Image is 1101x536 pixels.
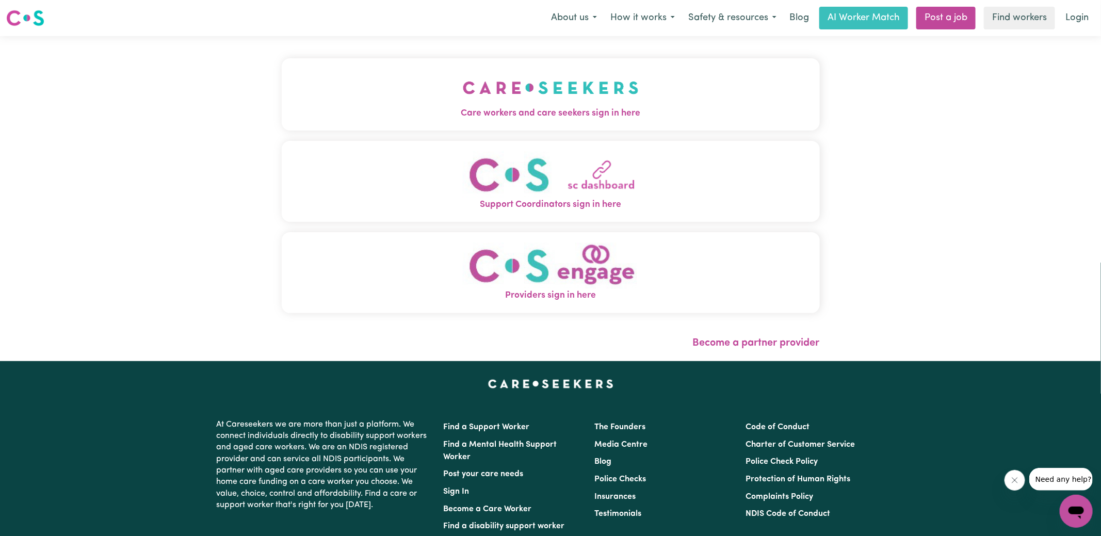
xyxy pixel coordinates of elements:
span: Support Coordinators sign in here [282,198,820,212]
a: Blog [594,458,611,466]
a: Code of Conduct [746,423,810,431]
a: Become a partner provider [693,338,820,348]
a: Careseekers home page [488,380,613,388]
img: Careseekers logo [6,9,44,27]
span: Care workers and care seekers sign in here [282,107,820,120]
a: Insurances [594,493,636,501]
a: Login [1059,7,1095,29]
a: Sign In [443,488,469,496]
a: Post your care needs [443,470,523,478]
a: Become a Care Worker [443,505,531,513]
a: Charter of Customer Service [746,441,855,449]
a: AI Worker Match [819,7,908,29]
a: Protection of Human Rights [746,475,851,483]
button: Providers sign in here [282,232,820,313]
button: Support Coordinators sign in here [282,141,820,222]
a: Testimonials [594,510,641,518]
a: Find workers [984,7,1055,29]
a: Complaints Policy [746,493,814,501]
iframe: Message from company [1029,468,1093,491]
button: How it works [604,7,682,29]
button: About us [544,7,604,29]
p: At Careseekers we are more than just a platform. We connect individuals directly to disability su... [216,415,431,515]
a: Blog [783,7,815,29]
a: Post a job [916,7,976,29]
iframe: Button to launch messaging window [1060,495,1093,528]
span: Providers sign in here [282,289,820,302]
a: Find a Mental Health Support Worker [443,441,557,461]
a: Find a disability support worker [443,522,564,530]
a: Police Checks [594,475,646,483]
iframe: Close message [1005,470,1025,491]
a: Police Check Policy [746,458,818,466]
a: Find a Support Worker [443,423,529,431]
button: Care workers and care seekers sign in here [282,58,820,131]
a: NDIS Code of Conduct [746,510,831,518]
a: Media Centre [594,441,647,449]
button: Safety & resources [682,7,783,29]
a: The Founders [594,423,645,431]
a: Careseekers logo [6,6,44,30]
